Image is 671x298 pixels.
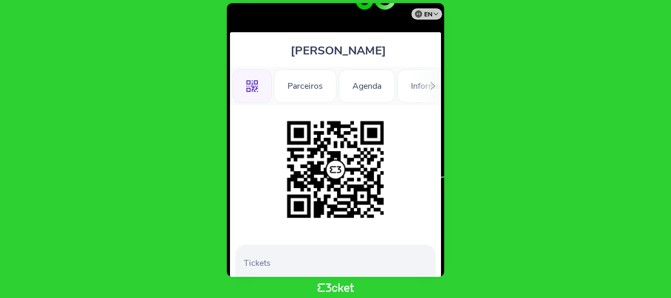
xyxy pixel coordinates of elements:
img: 4745d8a218334d7fb80dc3ea4a2c30a6.png [282,116,389,224]
a: Parceiros [274,79,337,91]
div: Agenda [339,69,395,103]
div: Parceiros [274,69,337,103]
a: Agenda [339,79,395,91]
div: Informações Adicionais [397,69,513,103]
p: Tickets [244,257,432,269]
a: Informações Adicionais [397,79,513,91]
span: [PERSON_NAME] [291,43,386,59]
